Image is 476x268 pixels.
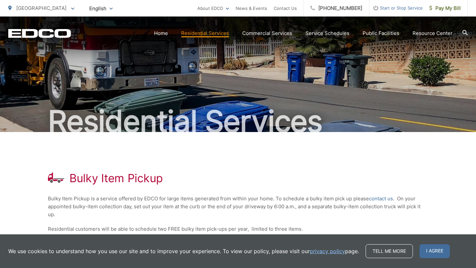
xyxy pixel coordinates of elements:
[84,3,118,14] span: English
[242,29,292,37] a: Commercial Services
[8,105,468,138] h2: Residential Services
[48,225,428,233] p: Residential customers will be able to schedule two FREE bulky item pick-ups per year, limited to ...
[69,172,163,185] h1: Bulky Item Pickup
[366,244,413,258] a: Tell me more
[369,195,393,203] a: contact us
[197,4,229,12] a: About EDCO
[236,4,267,12] a: News & Events
[48,195,428,218] p: Bulky Item Pickup is a service offered by EDCO for large items generated from within your home. T...
[274,4,297,12] a: Contact Us
[310,247,345,255] a: privacy policy
[8,247,359,255] p: We use cookies to understand how you use our site and to improve your experience. To view our pol...
[305,29,349,37] a: Service Schedules
[363,29,399,37] a: Public Facilities
[8,29,71,38] a: EDCD logo. Return to the homepage.
[429,4,461,12] span: Pay My Bill
[154,29,168,37] a: Home
[419,244,450,258] span: I agree
[413,29,453,37] a: Resource Center
[181,29,229,37] a: Residential Services
[16,5,66,11] span: [GEOGRAPHIC_DATA]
